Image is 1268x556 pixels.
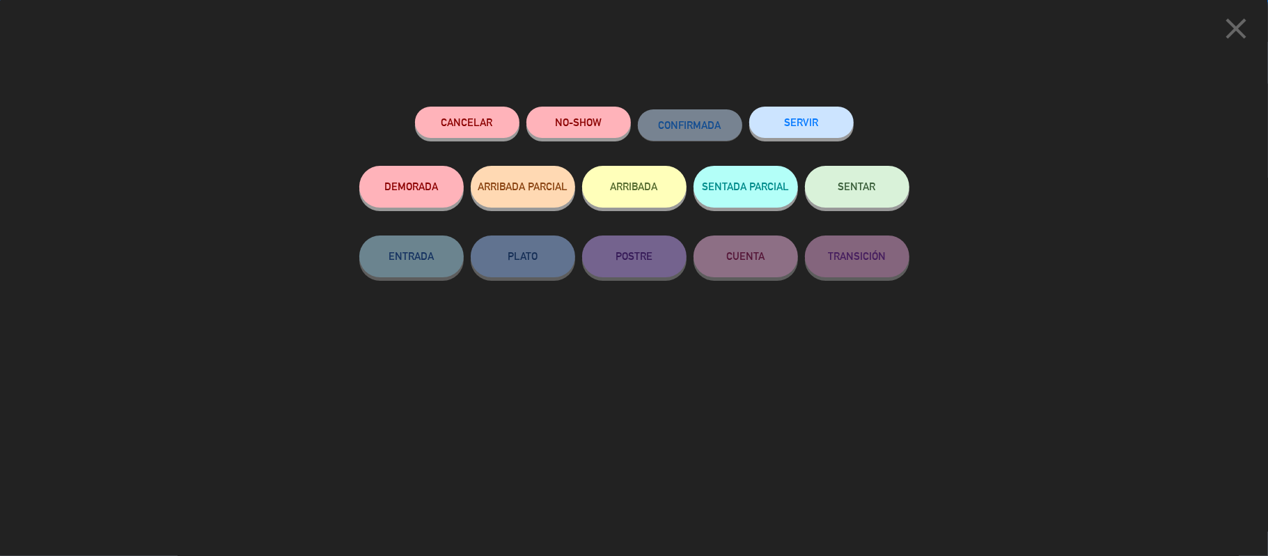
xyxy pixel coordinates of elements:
[471,166,575,208] button: ARRIBADA PARCIAL
[526,107,631,138] button: NO-SHOW
[805,166,909,208] button: SENTAR
[359,166,464,208] button: DEMORADA
[659,119,721,131] span: CONFIRMADA
[1219,11,1253,46] i: close
[359,235,464,277] button: ENTRADA
[478,180,568,192] span: ARRIBADA PARCIAL
[838,180,876,192] span: SENTAR
[805,235,909,277] button: TRANSICIÓN
[1214,10,1258,52] button: close
[471,235,575,277] button: PLATO
[694,235,798,277] button: CUENTA
[749,107,854,138] button: SERVIR
[694,166,798,208] button: SENTADA PARCIAL
[638,109,742,141] button: CONFIRMADA
[582,166,687,208] button: ARRIBADA
[415,107,519,138] button: Cancelar
[582,235,687,277] button: POSTRE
